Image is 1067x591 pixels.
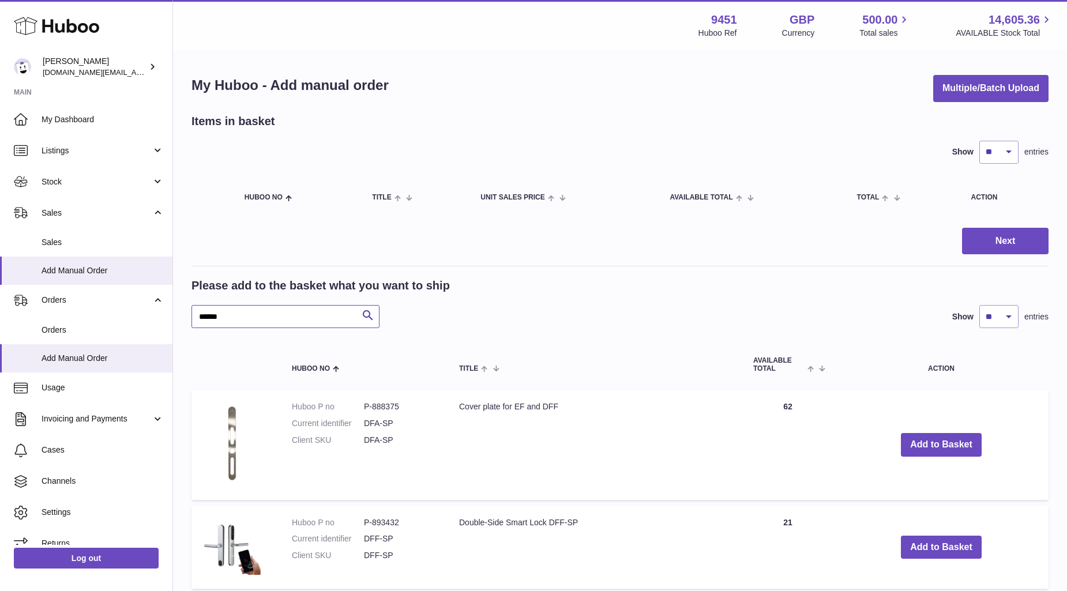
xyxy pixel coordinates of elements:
div: Action [971,194,1038,201]
span: entries [1024,311,1049,322]
a: 500.00 Total sales [859,12,911,39]
span: AVAILABLE Total [753,357,805,372]
img: Cover plate for EF and DFF [203,401,261,485]
button: Add to Basket [901,536,982,559]
td: 62 [742,390,834,500]
span: Returns [42,538,164,549]
span: My Dashboard [42,114,164,125]
label: Show [952,311,974,322]
span: Listings [42,145,152,156]
th: Action [834,345,1049,383]
dd: DFF-SP [364,533,436,544]
span: Usage [42,382,164,393]
div: [PERSON_NAME] [43,56,146,78]
dt: Huboo P no [292,517,364,528]
span: Cases [42,445,164,456]
span: Add Manual Order [42,353,164,364]
dt: Huboo P no [292,401,364,412]
span: 500.00 [862,12,897,28]
span: Stock [42,176,152,187]
h2: Please add to the basket what you want to ship [191,278,450,293]
span: Total sales [859,28,911,39]
td: Cover plate for EF and DFF [448,390,742,500]
span: Title [459,365,478,372]
h1: My Huboo - Add manual order [191,76,389,95]
td: Double-Side Smart Lock DFF-SP [448,506,742,589]
button: Multiple/Batch Upload [933,75,1049,102]
h2: Items in basket [191,114,275,129]
dd: P-888375 [364,401,436,412]
span: Huboo no [245,194,283,201]
span: AVAILABLE Stock Total [956,28,1053,39]
a: 14,605.36 AVAILABLE Stock Total [956,12,1053,39]
strong: GBP [790,12,814,28]
dt: Current identifier [292,533,364,544]
label: Show [952,146,974,157]
span: Settings [42,507,164,518]
img: Double-Side Smart Lock DFF-SP [203,517,261,575]
dt: Current identifier [292,418,364,429]
span: [DOMAIN_NAME][EMAIL_ADDRESS][DOMAIN_NAME] [43,67,230,77]
strong: 9451 [711,12,737,28]
dd: DFF-SP [364,550,436,561]
a: Log out [14,548,159,569]
span: Add Manual Order [42,265,164,276]
dd: DFA-SP [364,435,436,446]
span: Sales [42,237,164,248]
span: 14,605.36 [989,12,1040,28]
span: Sales [42,208,152,219]
img: amir.ch@gmail.com [14,58,31,76]
span: Orders [42,295,152,306]
td: 21 [742,506,834,589]
button: Add to Basket [901,433,982,457]
span: Title [372,194,391,201]
dt: Client SKU [292,550,364,561]
button: Next [962,228,1049,255]
dd: P-893432 [364,517,436,528]
span: Invoicing and Payments [42,413,152,424]
span: Total [857,194,880,201]
dt: Client SKU [292,435,364,446]
div: Huboo Ref [698,28,737,39]
span: Huboo no [292,365,330,372]
span: Orders [42,325,164,336]
div: Currency [782,28,815,39]
dd: DFA-SP [364,418,436,429]
span: entries [1024,146,1049,157]
span: Unit Sales Price [480,194,544,201]
span: Channels [42,476,164,487]
span: AVAILABLE Total [670,194,732,201]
